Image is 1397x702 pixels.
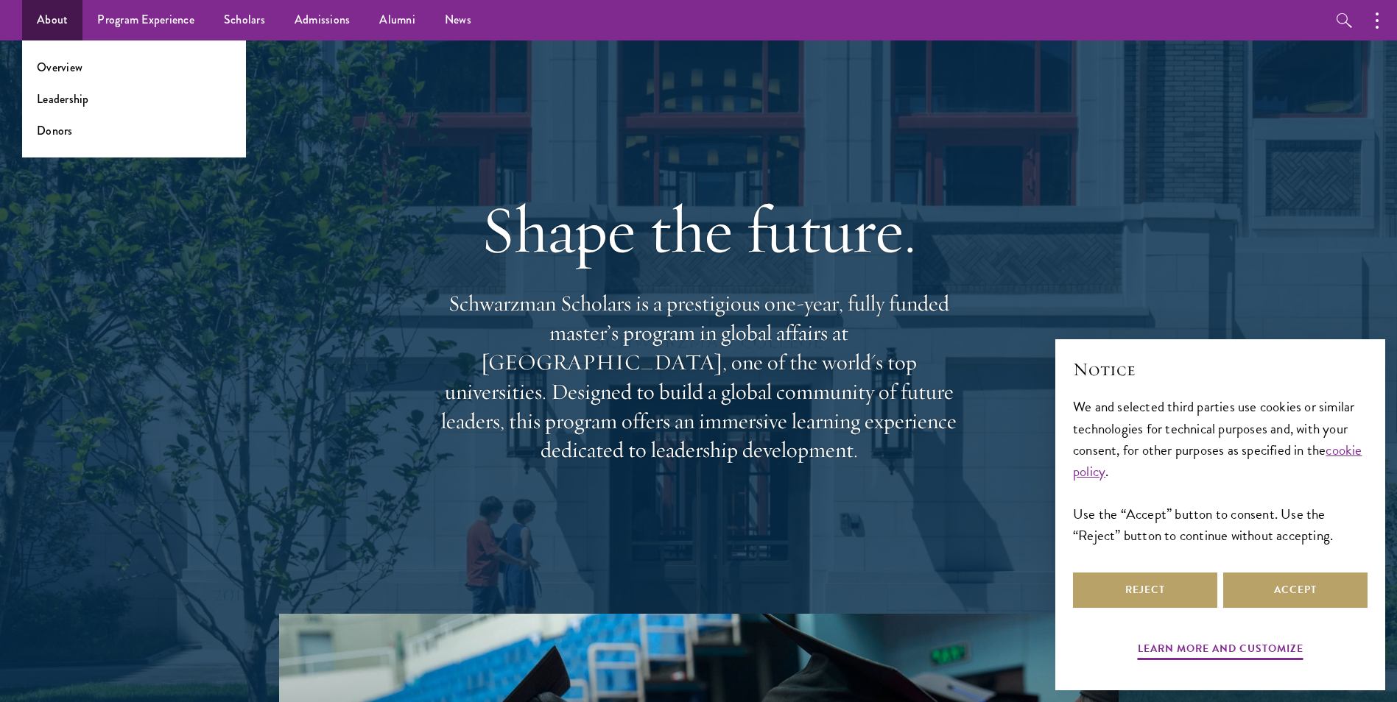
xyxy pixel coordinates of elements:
button: Learn more and customize [1138,639,1303,662]
a: Overview [37,59,82,76]
h1: Shape the future. [434,188,964,271]
a: Donors [37,122,73,139]
a: cookie policy [1073,439,1362,482]
h2: Notice [1073,357,1368,382]
p: Schwarzman Scholars is a prestigious one-year, fully funded master’s program in global affairs at... [434,289,964,465]
div: We and selected third parties use cookies or similar technologies for technical purposes and, wit... [1073,396,1368,545]
button: Accept [1223,572,1368,608]
a: Leadership [37,91,89,107]
button: Reject [1073,572,1217,608]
